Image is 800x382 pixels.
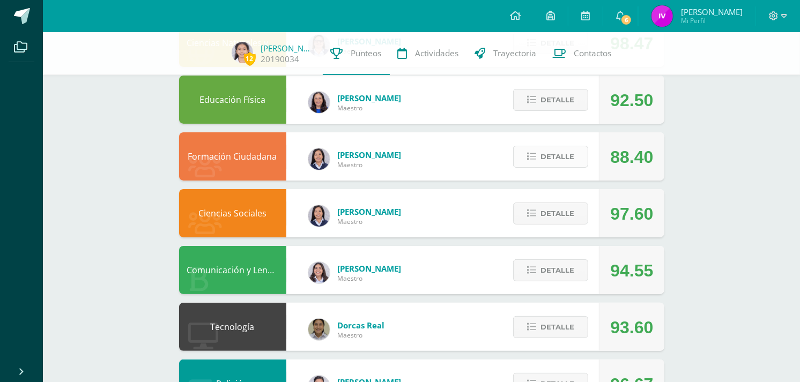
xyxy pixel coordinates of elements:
[244,52,256,65] span: 12
[620,14,632,26] span: 6
[338,263,402,274] span: [PERSON_NAME]
[540,204,574,223] span: Detalle
[540,147,574,167] span: Detalle
[513,316,588,338] button: Detalle
[513,146,588,168] button: Detalle
[651,5,673,27] img: 63131e9f9ecefa68a367872e9c6fe8c2.png
[179,189,286,237] div: Ciencias Sociales
[467,32,545,75] a: Trayectoria
[513,89,588,111] button: Detalle
[610,303,653,351] div: 93.60
[179,246,286,294] div: Comunicación y Lenguaje L1
[261,54,300,65] a: 20190034
[338,274,402,283] span: Maestro
[338,217,402,226] span: Maestro
[338,93,402,103] span: [PERSON_NAME]
[494,48,537,59] span: Trayectoria
[338,206,402,217] span: [PERSON_NAME]
[338,103,402,113] span: Maestro
[261,43,315,54] a: [PERSON_NAME]
[338,149,402,160] span: [PERSON_NAME]
[308,92,330,113] img: 68a1b6eba1ca279b4aaba7ff28e184e4.png
[308,148,330,170] img: c069e8dcb1663cf5791e2ff02e57cd33.png
[308,262,330,283] img: 6ed15aa715793ba8f4626a1a37440b1e.png
[338,320,385,331] span: Dorcas Real
[323,32,390,75] a: Punteos
[179,132,286,181] div: Formación Ciudadana
[610,246,653,295] div: 94.55
[308,319,330,340] img: c81bd2695fe0a2eceb559f51a58ceead.png
[390,32,467,75] a: Actividades
[416,48,459,59] span: Actividades
[179,303,286,351] div: Tecnología
[610,133,653,181] div: 88.40
[610,190,653,238] div: 97.60
[513,259,588,281] button: Detalle
[540,260,574,280] span: Detalle
[308,205,330,227] img: c069e8dcb1663cf5791e2ff02e57cd33.png
[610,76,653,124] div: 92.50
[179,76,286,124] div: Educación Física
[513,203,588,224] button: Detalle
[540,90,574,110] span: Detalle
[681,6,743,17] span: [PERSON_NAME]
[545,32,620,75] a: Contactos
[681,16,743,25] span: Mi Perfil
[351,48,382,59] span: Punteos
[574,48,612,59] span: Contactos
[338,331,385,340] span: Maestro
[232,42,253,63] img: 940a2c643bdfb91d3a67f7ea4f9a06ca.png
[338,160,402,169] span: Maestro
[540,317,574,337] span: Detalle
